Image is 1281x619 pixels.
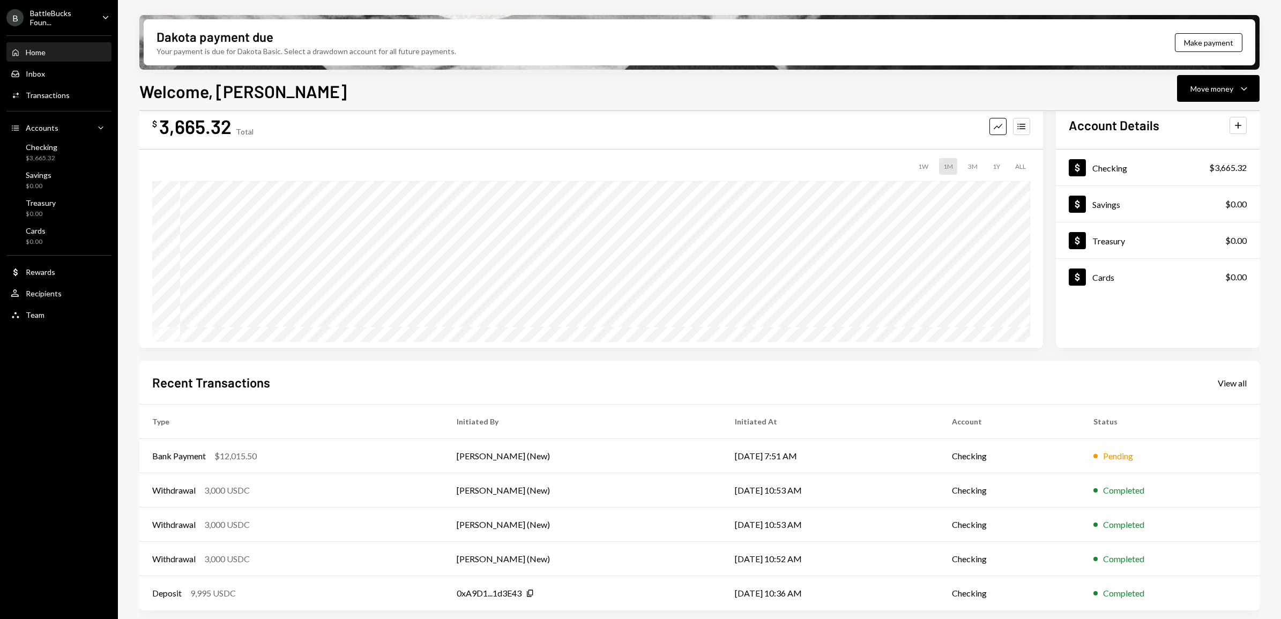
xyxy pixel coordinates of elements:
div: Withdrawal [152,518,196,531]
div: Recipients [26,289,62,298]
a: Treasury$0.00 [6,195,111,221]
div: Deposit [152,587,182,600]
a: Checking$3,665.32 [6,139,111,165]
div: Team [26,310,44,319]
div: Completed [1103,553,1144,565]
div: Completed [1103,587,1144,600]
button: Move money [1177,75,1260,102]
td: [DATE] 7:51 AM [722,439,939,473]
th: Initiated At [722,405,939,439]
td: [PERSON_NAME] (New) [444,508,722,542]
td: Checking [939,473,1081,508]
td: [PERSON_NAME] (New) [444,542,722,576]
div: 3,000 USDC [204,484,250,497]
div: 1Y [988,158,1004,175]
a: Home [6,42,111,62]
a: Rewards [6,262,111,281]
th: Status [1081,405,1260,439]
div: $0.00 [1225,198,1247,211]
a: Accounts [6,118,111,137]
div: Pending [1103,450,1133,463]
a: Savings$0.00 [1056,186,1260,222]
div: 1W [914,158,933,175]
div: Savings [1092,199,1120,210]
div: 3,000 USDC [204,518,250,531]
div: 0xA9D1...1d3E43 [457,587,522,600]
div: Total [236,127,254,136]
div: $12,015.50 [214,450,257,463]
div: Savings [26,170,51,180]
div: Cards [1092,272,1114,282]
th: Account [939,405,1081,439]
div: 3,665.32 [159,114,232,138]
div: View all [1218,378,1247,389]
div: $ [152,118,157,129]
a: Recipients [6,284,111,303]
h1: Welcome, [PERSON_NAME] [139,80,347,102]
div: Completed [1103,484,1144,497]
div: Rewards [26,267,55,277]
a: Cards$0.00 [1056,259,1260,295]
div: Bank Payment [152,450,206,463]
div: Cards [26,226,46,235]
a: Treasury$0.00 [1056,222,1260,258]
div: Accounts [26,123,58,132]
td: Checking [939,439,1081,473]
div: $3,665.32 [26,154,57,163]
div: 9,995 USDC [190,587,236,600]
a: Savings$0.00 [6,167,111,193]
div: $3,665.32 [1209,161,1247,174]
div: B [6,9,24,26]
a: Checking$3,665.32 [1056,150,1260,185]
div: Treasury [1092,236,1125,246]
h2: Recent Transactions [152,374,270,391]
th: Type [139,405,444,439]
td: Checking [939,576,1081,610]
td: Checking [939,542,1081,576]
div: $0.00 [1225,271,1247,284]
td: [DATE] 10:53 AM [722,473,939,508]
button: Make payment [1175,33,1242,52]
div: Transactions [26,91,70,100]
a: Transactions [6,85,111,105]
td: [PERSON_NAME] (New) [444,473,722,508]
div: BattleBucks Foun... [30,9,93,27]
a: Inbox [6,64,111,83]
div: 3M [964,158,982,175]
div: Withdrawal [152,553,196,565]
td: [DATE] 10:52 AM [722,542,939,576]
div: Completed [1103,518,1144,531]
td: [DATE] 10:53 AM [722,508,939,542]
div: Home [26,48,46,57]
td: [DATE] 10:36 AM [722,576,939,610]
div: Withdrawal [152,484,196,497]
th: Initiated By [444,405,722,439]
a: Cards$0.00 [6,223,111,249]
div: $0.00 [26,182,51,191]
div: Dakota payment due [157,28,273,46]
div: $0.00 [1225,234,1247,247]
td: [PERSON_NAME] (New) [444,439,722,473]
div: ALL [1011,158,1030,175]
div: Checking [26,143,57,152]
div: Your payment is due for Dakota Basic. Select a drawdown account for all future payments. [157,46,456,57]
a: Team [6,305,111,324]
div: $0.00 [26,210,56,219]
div: 1M [939,158,957,175]
div: Inbox [26,69,45,78]
td: Checking [939,508,1081,542]
div: $0.00 [26,237,46,247]
div: Move money [1190,83,1233,94]
div: Checking [1092,163,1127,173]
a: View all [1218,377,1247,389]
div: Treasury [26,198,56,207]
h2: Account Details [1069,116,1159,134]
div: 3,000 USDC [204,553,250,565]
